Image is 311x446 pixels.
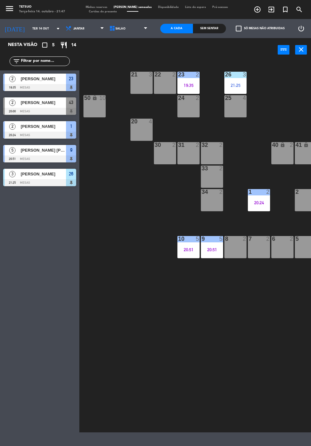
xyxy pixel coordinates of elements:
[243,95,247,101] div: 4
[9,76,16,82] span: 2
[290,236,294,242] div: 2
[297,46,305,53] i: close
[266,189,270,195] div: 2
[9,171,16,177] span: 3
[149,72,153,77] div: 3
[9,100,16,106] span: 2
[70,146,72,154] span: 9
[99,95,106,101] div: 10
[92,95,97,101] i: lock
[219,236,223,242] div: 5
[21,99,66,106] span: [PERSON_NAME]
[224,83,247,88] div: 21:25
[20,58,69,65] input: Filtrar por nome...
[219,189,223,195] div: 2
[110,6,155,9] span: [PERSON_NAME] semeadas
[155,6,182,9] span: Disponibilidade
[160,24,193,33] div: A cada
[21,123,66,130] span: [PERSON_NAME]
[3,41,46,49] div: Nesta visão
[177,83,200,88] div: 19:35
[9,147,16,154] span: 5
[69,75,73,82] span: 23
[219,142,223,148] div: 2
[69,170,73,178] span: 26
[280,142,285,148] i: lock
[196,72,200,77] div: 2
[280,46,288,53] i: power_input
[248,200,270,205] div: 20:24
[70,122,72,130] span: 1
[52,42,55,49] span: 5
[60,41,68,49] i: restaurant
[295,6,303,13] i: search
[54,25,62,32] i: arrow_drop_down
[219,166,223,171] div: 2
[281,6,289,13] i: turned_in_not
[297,25,305,32] i: power_settings_new
[303,142,309,148] i: lock
[196,236,200,242] div: 5
[172,72,176,77] div: 2
[254,6,261,13] i: add_circle_outline
[268,6,275,13] i: exit_to_app
[21,171,66,177] span: [PERSON_NAME]
[41,41,49,49] i: crop_square
[13,57,20,65] i: filter_list
[172,142,176,148] div: 2
[86,10,120,13] span: Cartões de presente
[116,27,125,30] span: Salão
[19,10,65,14] div: Terça-feira 14. outubro - 21:47
[69,99,73,106] span: 43
[243,72,247,77] div: 3
[149,119,153,124] div: 4
[201,247,223,252] div: 20:51
[182,6,209,9] span: Lista de espera
[266,236,270,242] div: 2
[278,45,289,55] button: power_input
[177,247,200,252] div: 20:51
[193,24,226,33] div: Sem sentar
[5,4,14,13] i: menu
[236,26,242,31] span: check_box_outline_blank
[196,95,200,101] div: 2
[9,123,16,130] span: 2
[290,142,294,148] div: 2
[73,27,84,30] span: Jantar
[196,142,200,148] div: 2
[243,236,247,242] div: 2
[19,5,65,10] div: Tetsuo
[71,42,76,49] span: 14
[5,4,14,15] button: menu
[295,45,307,55] button: close
[21,147,66,154] span: [PERSON_NAME] [PERSON_NAME]
[83,6,110,9] span: Minhas reservas
[21,75,66,82] span: [PERSON_NAME]
[236,26,285,31] label: Só mesas não atribuidas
